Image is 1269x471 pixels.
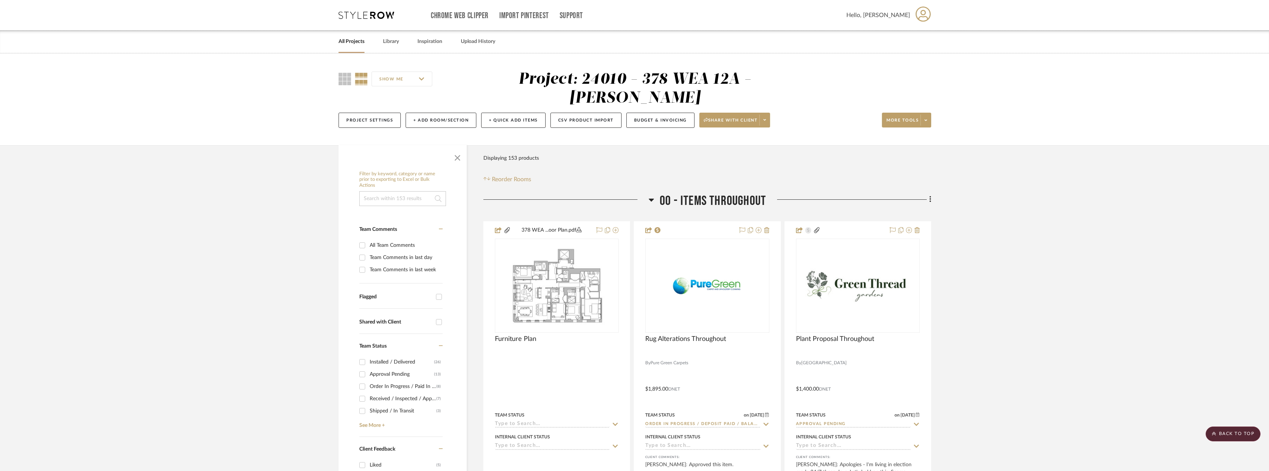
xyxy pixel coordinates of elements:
[417,37,442,47] a: Inspiration
[650,359,688,366] span: Pure Green Carpets
[370,459,436,471] div: Liked
[495,434,550,440] div: Internal Client Status
[796,443,911,450] input: Type to Search…
[496,246,618,325] img: Furniture Plan
[370,252,441,263] div: Team Comments in last day
[359,294,432,300] div: Flagged
[495,412,524,418] div: Team Status
[492,175,531,184] span: Reorder Rooms
[560,13,583,19] a: Support
[370,381,436,392] div: Order In Progress / Paid In Full w/ Freight, No Balance due
[511,226,592,235] button: 378 WEA ...oor Plan.pdf
[481,113,546,128] button: + Quick Add Items
[483,175,531,184] button: Reorder Rooms
[495,443,610,450] input: Type to Search…
[801,359,847,366] span: [GEOGRAPHIC_DATA]
[796,412,826,418] div: Team Status
[796,421,911,428] input: Type to Search…
[495,421,610,428] input: Type to Search…
[797,260,919,311] img: Plant Proposal Throughout
[370,405,436,417] div: Shipped / In Transit
[483,151,539,166] div: Displaying 153 products
[645,359,650,366] span: By
[434,368,441,380] div: (13)
[436,381,441,392] div: (8)
[744,413,749,417] span: on
[357,417,443,429] a: See More +
[660,193,766,209] span: 00 - Items Throughout
[359,171,446,189] h6: Filter by keyword, category or name prior to exporting to Excel or Bulk Actions
[370,264,441,276] div: Team Comments in last week
[645,434,700,440] div: Internal Client Status
[646,239,769,332] div: 0
[661,239,753,332] img: Rug Alterations Throughout
[626,113,695,128] button: Budget & Invoicing
[499,13,549,19] a: Import Pinterest
[370,356,434,368] div: Installed / Delivered
[359,344,387,349] span: Team Status
[370,368,434,380] div: Approval Pending
[645,421,760,428] input: Type to Search…
[1206,427,1260,441] scroll-to-top-button: BACK TO TOP
[436,459,441,471] div: (5)
[436,393,441,405] div: (7)
[846,11,910,20] span: Hello, [PERSON_NAME]
[495,335,536,343] span: Furniture Plan
[436,405,441,417] div: (3)
[339,37,364,47] a: All Projects
[339,113,401,128] button: Project Settings
[645,443,760,450] input: Type to Search…
[359,319,432,325] div: Shared with Client
[704,117,758,129] span: Share with client
[406,113,476,128] button: + Add Room/Section
[882,113,931,127] button: More tools
[645,412,675,418] div: Team Status
[796,359,801,366] span: By
[645,335,726,343] span: Rug Alterations Throughout
[431,13,489,19] a: Chrome Web Clipper
[895,413,900,417] span: on
[796,335,874,343] span: Plant Proposal Throughout
[383,37,399,47] a: Library
[550,113,622,128] button: CSV Product Import
[434,356,441,368] div: (26)
[519,72,752,106] div: Project: 24010 - 378 WEA 12A - [PERSON_NAME]
[699,113,770,127] button: Share with client
[359,227,397,232] span: Team Comments
[796,434,851,440] div: Internal Client Status
[900,412,916,418] span: [DATE]
[749,412,765,418] span: [DATE]
[886,117,919,129] span: More tools
[450,149,465,164] button: Close
[359,447,395,452] span: Client Feedback
[370,393,436,405] div: Received / Inspected / Approved
[461,37,495,47] a: Upload History
[359,191,446,206] input: Search within 153 results
[370,239,441,251] div: All Team Comments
